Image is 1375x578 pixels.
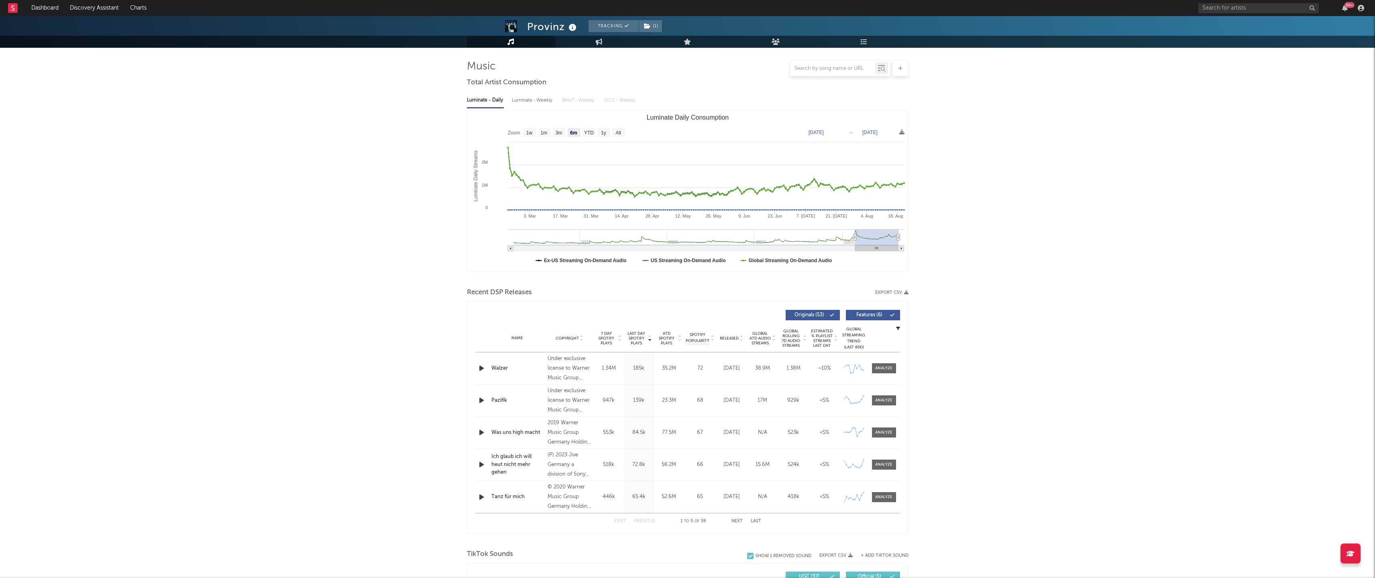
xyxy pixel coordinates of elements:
[768,214,782,218] text: 23. Jun
[596,493,622,501] div: 446k
[508,130,520,136] text: Zoom
[811,461,838,469] div: <5%
[527,20,579,33] div: Provinz
[756,554,811,559] div: Show 1 Removed Sound
[780,329,802,348] span: Global Rolling 7D Audio Streams
[626,461,652,469] div: 72.8k
[686,332,709,344] span: Spotify Popularity
[780,461,807,469] div: 524k
[796,214,815,218] text: 7. [DATE]
[548,354,591,383] div: Under exclusive license to Warner Music Group Germany Holding GmbH, © 2025 Provinz GbR [PERSON_NA...
[467,288,532,297] span: Recent DSP Releases
[491,397,544,405] a: Pazifik
[481,183,487,187] text: 1M
[553,214,568,218] text: 17. Mar
[596,461,622,469] div: 518k
[548,386,591,415] div: Under exclusive license to Warner Music Group Germany Holding GmbH, © 2025 Provinz GbR [PERSON_NA...
[686,397,714,405] div: 68
[583,214,599,218] text: 31. Mar
[491,453,544,476] a: Ich glaub ich will heut nicht mehr gehen
[811,429,838,437] div: <5%
[809,130,824,135] text: [DATE]
[780,364,807,372] div: 1.38M
[491,493,544,501] a: Tanz für mich
[634,519,655,523] button: Previous
[671,517,715,526] div: 1 5 59
[718,429,745,437] div: [DATE]
[656,429,682,437] div: 77.5M
[718,461,745,469] div: [DATE]
[656,397,682,405] div: 23.3M
[811,397,838,405] div: <5%
[467,111,908,271] svg: Luminate Daily Consumption
[615,214,629,218] text: 14. Apr
[526,130,532,136] text: 1w
[548,482,591,511] div: © 2020 Warner Music Group Germany Holding GmbH
[851,313,888,317] span: Features ( 6 )
[639,20,662,32] button: (1)
[749,461,776,469] div: 15.6M
[748,258,832,263] text: Global Streaming On-Demand Audio
[791,313,828,317] span: Originals ( 53 )
[473,151,478,201] text: Luminate Daily Streams
[523,214,536,218] text: 3. Mar
[853,554,909,558] button: + Add TikTok Sound
[656,461,682,469] div: 56.2M
[861,554,909,558] button: + Add TikTok Sound
[584,130,593,136] text: YTD
[749,493,776,501] div: N/A
[811,493,838,501] div: <5%
[749,429,776,437] div: N/A
[686,429,714,437] div: 67
[626,397,652,405] div: 139k
[720,336,739,341] span: Released
[555,130,562,136] text: 3m
[646,114,729,121] text: Luminate Daily Consumption
[842,326,866,350] div: Global Streaming Trend (Last 60D)
[656,331,677,346] span: ATD Spotify Plays
[780,429,807,437] div: 523k
[656,493,682,501] div: 52.6M
[706,214,722,218] text: 26. May
[548,450,591,479] div: (P) 2023 Jive Germany a division of Sony Music Entertainment Germany GmbH
[731,519,743,523] button: Next
[786,310,840,320] button: Originals(53)
[639,20,662,32] span: ( 1 )
[825,214,847,218] text: 21. [DATE]
[686,461,714,469] div: 66
[491,364,544,372] a: Walzer
[626,493,652,501] div: 65.4k
[481,160,487,165] text: 2M
[780,397,807,405] div: 929k
[544,258,627,263] text: Ex-US Streaming On-Demand Audio
[811,364,838,372] div: ~ 10 %
[540,130,547,136] text: 1m
[548,418,591,447] div: 2019 Warner Music Group Germany Holding GmbH / A Warner Music Group Company
[596,364,622,372] div: 1.34M
[686,493,714,501] div: 65
[749,397,776,405] div: 17M
[491,429,544,437] a: Was uns high macht
[596,429,622,437] div: 553k
[512,94,554,107] div: Luminate - Weekly
[888,214,903,218] text: 18. Aug
[811,329,833,348] span: Estimated % Playlist Streams Last Day
[1198,3,1319,13] input: Search for artists
[860,214,873,218] text: 4. Aug
[614,519,626,523] button: First
[684,519,689,523] span: to
[846,310,900,320] button: Features(6)
[467,550,513,559] span: TikTok Sounds
[626,364,652,372] div: 185k
[601,130,606,136] text: 1y
[485,205,487,210] text: 0
[589,20,639,32] button: Tracking
[1344,2,1355,8] div: 99 +
[491,335,544,341] div: Name
[556,336,579,341] span: Copyright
